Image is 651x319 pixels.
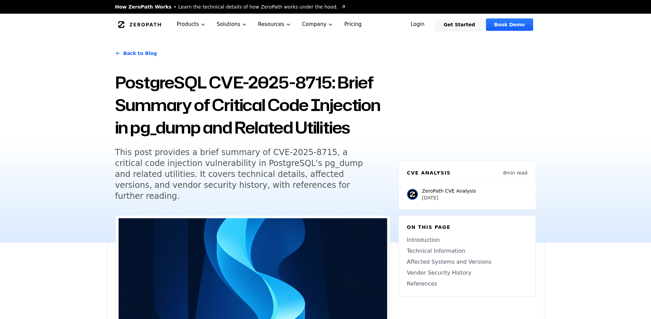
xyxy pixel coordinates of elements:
img: ZeroPath CVE Analysis [407,189,418,200]
a: Login [403,18,433,31]
button: Company [297,14,339,35]
h6: CVE Analysis [407,169,451,176]
a: Affected Systems and Versions [407,258,527,266]
a: Vendor Security History [407,269,527,277]
nav: Global [107,14,544,35]
a: Back to Blog [115,44,157,63]
button: Resources [253,14,297,35]
p: ZeroPath CVE Analysis [422,188,476,194]
p: [DATE] [422,194,476,201]
a: Book Demo [486,18,533,31]
a: How ZeroPath WorksLearn the technical details of how ZeroPath works under the hood. [115,3,346,10]
span: Learn the technical details of how ZeroPath works under the hood. [178,3,338,10]
h6: On this page [407,224,527,231]
a: Technical Information [407,247,527,255]
a: References [407,280,527,288]
h5: This post provides a brief summary of CVE-2025-8715, a critical code injection vulnerability in P... [115,147,378,202]
a: Pricing [339,14,367,35]
a: Get Started [435,18,483,31]
a: Introduction [407,236,527,244]
h1: PostgreSQL CVE-2025-8715: Brief Summary of Critical Code Injection in pg_dump and Related Utilities [115,71,390,139]
p: 8 min read [503,169,527,176]
span: How ZeroPath Works [115,3,172,10]
button: Products [171,14,211,35]
button: Solutions [211,14,253,35]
